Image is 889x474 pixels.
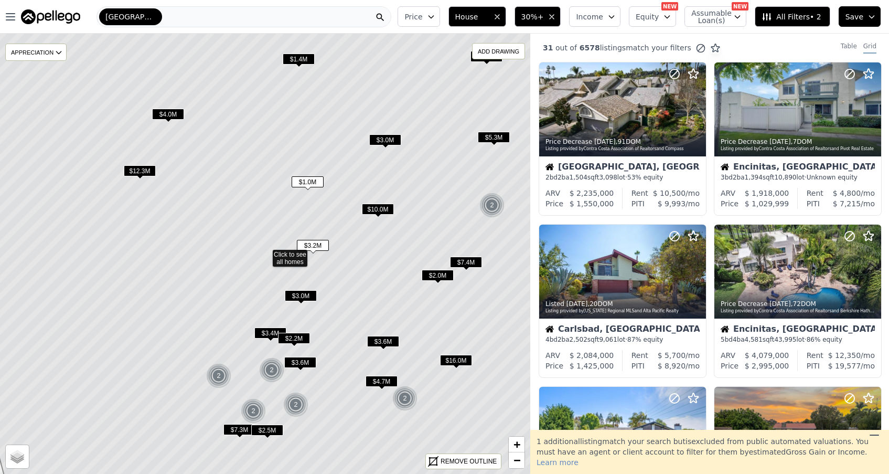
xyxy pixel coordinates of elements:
img: g1.png [392,386,418,411]
time: 2025-08-26 05:09 [769,138,791,145]
div: /mo [648,350,700,361]
span: 30%+ [521,12,544,22]
a: Price Decrease [DATE],72DOMListing provided byContra Costa Association of Realtorsand Berkshire H... [714,224,881,378]
button: Income [569,6,620,27]
div: Encinitas, [GEOGRAPHIC_DATA] [721,163,875,173]
div: $3.4M [254,328,286,343]
span: Save [845,12,863,22]
span: 3,098 [599,174,617,181]
div: $4.7M [366,376,398,391]
img: House [545,325,554,333]
div: $16.0M [440,355,472,370]
div: 2 [283,392,308,417]
div: 2 [392,386,417,411]
div: ARV [721,188,735,198]
span: $3.4M [254,328,286,339]
span: $ 4,079,000 [745,351,789,360]
div: out of listings [530,43,721,54]
span: $1.0M [292,176,324,187]
span: $ 7,215 [833,199,861,208]
div: NEW [732,2,748,10]
button: Price [398,6,440,27]
img: g1.png [241,398,266,424]
a: Price Decrease [DATE],91DOMListing provided byContra Costa Association of Realtorsand CompassHous... [539,62,705,216]
span: $3.0M [369,134,401,145]
div: Rent [807,188,823,198]
div: 2 [259,357,284,383]
div: Listed , 20 DOM [545,300,701,308]
div: $4.0M [152,109,184,124]
span: $ 10,500 [653,189,686,197]
span: $ 1,550,000 [570,199,614,208]
span: $ 2,235,000 [570,189,614,197]
span: $1.9M [470,51,502,62]
div: $3.0M [285,290,317,306]
button: House [448,6,506,27]
div: /mo [645,198,700,209]
a: Layers [6,445,29,468]
span: + [513,438,520,451]
div: /mo [823,350,875,361]
div: Listing provided by [US_STATE] Regional MLS and Alta Pacific Realty [545,308,701,314]
span: $ 1,425,000 [570,362,614,370]
span: $ 4,800 [833,189,861,197]
span: 6578 [577,44,600,52]
div: Listing provided by Contra Costa Association of Realtors and Pivot Real Estate [721,146,876,152]
span: $ 12,350 [828,351,861,360]
span: $3.6M [284,357,316,368]
span: $7.3M [223,424,255,435]
div: PITI [807,361,820,371]
span: Assumable Loan(s) [691,9,725,24]
div: $7.4M [450,257,482,272]
time: 2025-08-24 00:00 [566,300,588,308]
span: Learn more [537,458,579,467]
div: 2 bd 2 ba sqft lot · 53% equity [545,173,700,182]
div: [GEOGRAPHIC_DATA], [GEOGRAPHIC_DATA] [545,163,700,173]
a: Listed [DATE],20DOMListing provided by[US_STATE] Regional MLSand Alta Pacific RealtyHouseCarlsbad... [539,224,705,378]
div: /mo [645,361,700,371]
div: PITI [631,361,645,371]
div: Carlsbad, [GEOGRAPHIC_DATA] [545,325,700,335]
span: $4.7M [366,376,398,387]
span: 10,890 [774,174,796,181]
div: $3.2M [297,240,329,255]
img: House [721,163,729,171]
div: Listing provided by Contra Costa Association of Realtors and Compass [545,146,701,152]
span: 9,061 [599,336,617,343]
span: $ 1,029,999 [745,199,789,208]
div: $2.0M [422,270,454,285]
div: $2.2M [278,333,310,348]
span: $3.0M [285,290,317,301]
time: 2025-08-22 04:19 [769,300,791,308]
span: All Filters • 2 [762,12,821,22]
div: Price Decrease , 7 DOM [721,138,876,146]
span: − [513,454,520,467]
div: $12.3M [124,165,156,181]
img: g1.png [479,193,505,218]
div: $1.0M [292,176,324,192]
span: 43,995 [774,336,796,343]
span: $2.0M [422,270,454,281]
div: Price [545,198,563,209]
div: Rent [631,188,648,198]
div: Grid [863,42,876,54]
div: 2 [206,363,231,388]
div: $2.5M [251,425,283,440]
div: 3 bd 2 ba sqft lot · Unknown equity [721,173,875,182]
span: Income [576,12,603,22]
span: $4.0M [152,109,184,120]
div: Price [721,198,738,209]
span: $ 9,993 [658,199,686,208]
img: Pellego [21,9,80,24]
div: ADD DRAWING [473,44,524,59]
span: $ 8,920 [658,362,686,370]
span: [GEOGRAPHIC_DATA] [105,12,156,22]
div: APPRECIATION [5,44,67,61]
span: $ 1,918,000 [745,189,789,197]
div: /mo [820,198,875,209]
a: Zoom out [509,452,524,468]
div: /mo [823,188,875,198]
a: Zoom in [509,437,524,452]
span: $2.5M [251,425,283,436]
div: Table [841,42,857,54]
